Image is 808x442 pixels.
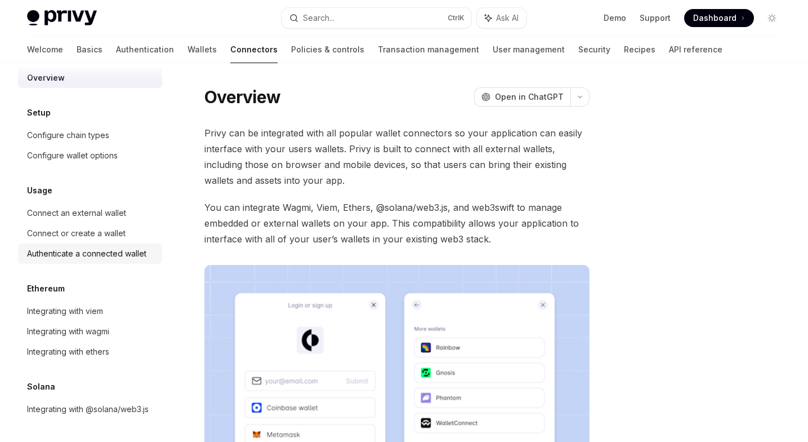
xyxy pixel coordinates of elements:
[204,125,590,188] span: Privy can be integrated with all popular wallet connectors so your application can easily interfa...
[303,11,334,25] div: Search...
[27,304,103,318] div: Integrating with viem
[18,145,162,166] a: Configure wallet options
[493,36,565,63] a: User management
[27,206,126,220] div: Connect an external wallet
[27,247,146,260] div: Authenticate a connected wallet
[18,125,162,145] a: Configure chain types
[18,321,162,342] a: Integrating with wagmi
[188,36,217,63] a: Wallets
[669,36,722,63] a: API reference
[27,403,149,416] div: Integrating with @solana/web3.js
[27,227,126,240] div: Connect or create a wallet
[684,9,754,27] a: Dashboard
[18,399,162,419] a: Integrating with @solana/web3.js
[116,36,174,63] a: Authentication
[27,106,51,120] h5: Setup
[27,345,109,359] div: Integrating with ethers
[27,149,118,162] div: Configure wallet options
[763,9,781,27] button: Toggle dark mode
[18,223,162,244] a: Connect or create a wallet
[18,203,162,223] a: Connect an external wallet
[474,87,570,107] button: Open in ChatGPT
[230,36,278,63] a: Connectors
[27,184,52,197] h5: Usage
[27,380,55,394] h5: Solana
[27,129,109,142] div: Configure chain types
[291,36,364,63] a: Policies & controls
[640,12,671,24] a: Support
[204,200,590,247] span: You can integrate Wagmi, Viem, Ethers, @solana/web3.js, and web3swift to manage embedded or exter...
[578,36,610,63] a: Security
[496,12,519,24] span: Ask AI
[604,12,626,24] a: Demo
[378,36,479,63] a: Transaction management
[477,8,526,28] button: Ask AI
[693,12,736,24] span: Dashboard
[18,244,162,264] a: Authenticate a connected wallet
[27,36,63,63] a: Welcome
[27,10,97,26] img: light logo
[18,342,162,362] a: Integrating with ethers
[624,36,655,63] a: Recipes
[282,8,472,28] button: Search...CtrlK
[18,301,162,321] a: Integrating with viem
[448,14,465,23] span: Ctrl K
[27,325,109,338] div: Integrating with wagmi
[204,87,280,107] h1: Overview
[27,282,65,295] h5: Ethereum
[77,36,102,63] a: Basics
[495,91,564,103] span: Open in ChatGPT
